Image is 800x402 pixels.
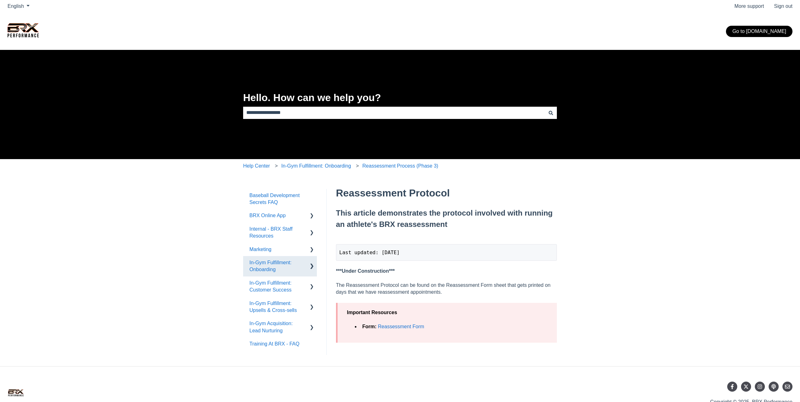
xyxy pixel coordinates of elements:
[243,189,317,209] a: Baseball Development Secrets FAQ
[734,3,764,10] a: More support
[243,222,307,243] a: Internal - BRX Staff Resources
[336,244,557,261] pre: Last updated: [DATE]
[336,185,557,201] h1: Reassessment Protocol
[741,382,751,392] a: Follow us on Twitter
[243,90,557,105] label: Hello. How can we help you?
[243,209,292,222] a: BRX Online App
[782,382,792,392] a: Email us
[243,337,317,351] a: Training At BRX - FAQ
[243,189,317,351] ul: Category menu
[336,282,557,296] p: The Reassessment Protocol can be found on the Reassessment Form sheet that gets printed on days t...
[336,207,557,230] h2: This article demonstrates the protocol involved with running an athlete's BRX reassessment
[8,3,24,10] span: English
[774,3,792,10] a: Sign out
[726,26,792,37] a: Go to [DOMAIN_NAME]
[243,256,307,276] a: In-Gym Fulfillment: Onboarding
[769,382,779,392] a: Listen to our Podcast
[243,276,307,297] a: In-Gym Fulfillment: Customer Success
[243,243,278,256] a: Marketing
[243,317,307,337] a: In-Gym Acquisition: Lead Nurturing
[378,324,424,329] a: Reassessment Form
[545,107,557,119] button: Search
[243,297,307,317] a: In-Gym Fulfillment: Upsells & Cross-sells
[755,382,765,392] a: Follow us on Instagram
[243,159,270,173] a: Help Center
[347,310,397,315] strong: Important Resources
[727,382,737,392] a: Follow us on Facebook
[362,324,376,329] strong: Form:
[362,159,438,173] a: Reassessment Process (Phase 3)
[8,389,24,397] img: Chill listening crop-3
[243,107,545,119] input: This is a search field with an auto-suggest feature attached.
[281,159,351,173] a: In-Gym Fulfillment: Onboarding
